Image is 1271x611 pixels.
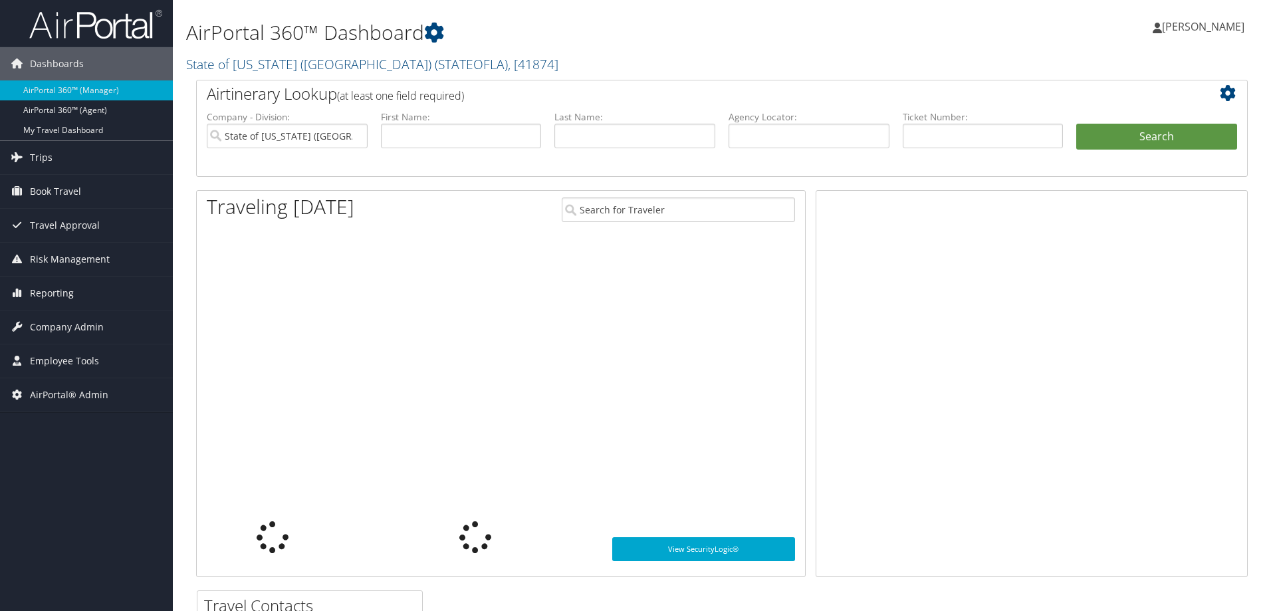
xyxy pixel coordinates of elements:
span: Dashboards [30,47,84,80]
a: [PERSON_NAME] [1153,7,1258,47]
label: Ticket Number: [903,110,1064,124]
span: Book Travel [30,175,81,208]
button: Search [1076,124,1237,150]
h1: AirPortal 360™ Dashboard [186,19,901,47]
span: Company Admin [30,310,104,344]
a: State of [US_STATE] ([GEOGRAPHIC_DATA]) [186,55,558,73]
input: Search for Traveler [562,197,795,222]
label: Last Name: [554,110,715,124]
span: AirPortal® Admin [30,378,108,412]
span: ( STATEOFLA ) [435,55,508,73]
label: First Name: [381,110,542,124]
span: Trips [30,141,53,174]
img: airportal-logo.png [29,9,162,40]
h2: Airtinerary Lookup [207,82,1149,105]
span: Travel Approval [30,209,100,242]
span: (at least one field required) [337,88,464,103]
a: View SecurityLogic® [612,537,795,561]
h1: Traveling [DATE] [207,193,354,221]
span: Employee Tools [30,344,99,378]
label: Company - Division: [207,110,368,124]
span: Risk Management [30,243,110,276]
label: Agency Locator: [729,110,889,124]
span: Reporting [30,277,74,310]
span: [PERSON_NAME] [1162,19,1244,34]
span: , [ 41874 ] [508,55,558,73]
